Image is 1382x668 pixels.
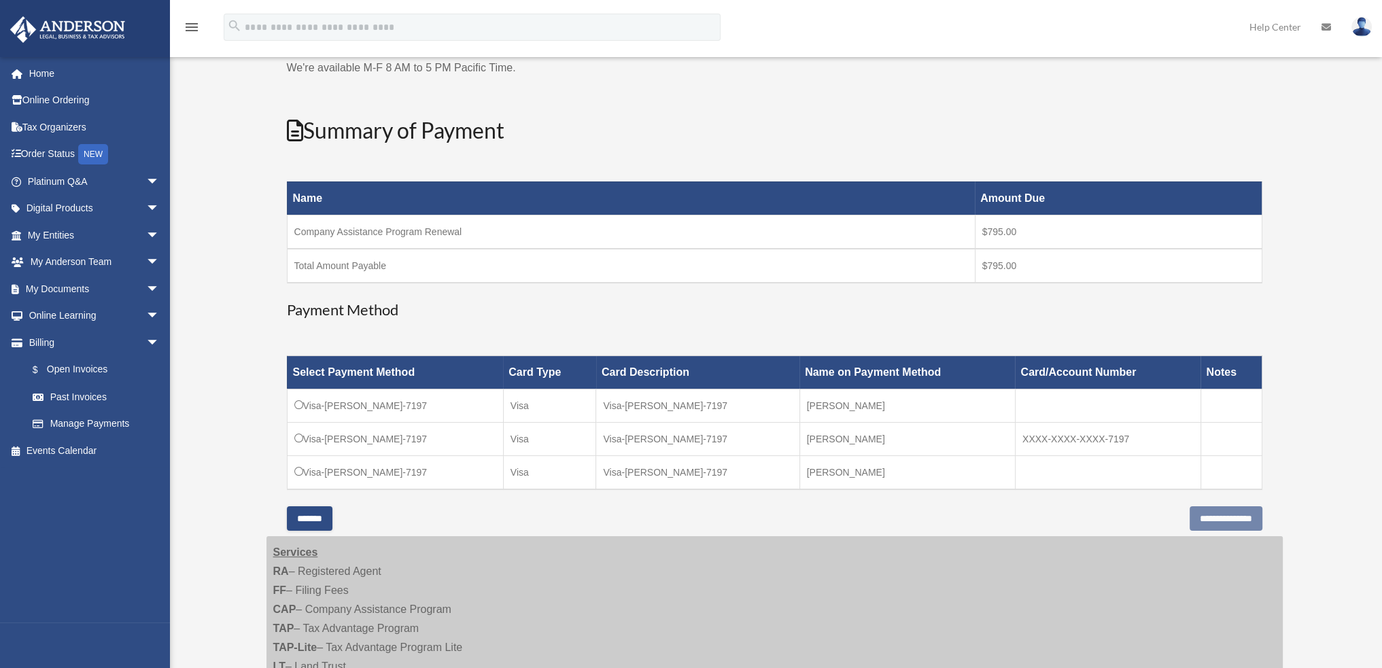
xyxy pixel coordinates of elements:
th: Select Payment Method [287,356,503,389]
h3: Payment Method [287,300,1262,321]
td: Visa-[PERSON_NAME]-7197 [596,423,799,456]
img: User Pic [1351,17,1372,37]
span: arrow_drop_down [146,195,173,223]
a: Online Ordering [10,87,180,114]
a: Manage Payments [19,410,173,438]
td: Company Assistance Program Renewal [287,215,975,249]
h2: Summary of Payment [287,116,1262,146]
strong: TAP-Lite [273,641,317,653]
span: arrow_drop_down [146,222,173,249]
strong: TAP [273,622,294,634]
td: XXXX-XXXX-XXXX-7197 [1015,423,1200,456]
td: [PERSON_NAME] [799,456,1015,490]
a: My Entitiesarrow_drop_down [10,222,180,249]
a: $Open Invoices [19,356,167,384]
span: arrow_drop_down [146,302,173,330]
div: NEW [78,144,108,164]
i: search [227,18,242,33]
a: Events Calendar [10,437,180,464]
td: Total Amount Payable [287,249,975,283]
td: $795.00 [975,215,1262,249]
th: Notes [1200,356,1262,389]
th: Name [287,181,975,215]
td: Visa-[PERSON_NAME]-7197 [596,456,799,490]
img: Anderson Advisors Platinum Portal [6,16,129,43]
strong: RA [273,565,289,577]
span: arrow_drop_down [146,168,173,196]
a: menu [184,24,200,35]
span: arrow_drop_down [146,329,173,357]
strong: FF [273,584,287,596]
a: Tax Organizers [10,113,180,141]
th: Amount Due [975,181,1262,215]
a: Platinum Q&Aarrow_drop_down [10,168,180,195]
span: arrow_drop_down [146,275,173,303]
th: Card Description [596,356,799,389]
td: [PERSON_NAME] [799,389,1015,423]
td: Visa [503,423,596,456]
td: Visa [503,389,596,423]
td: Visa [503,456,596,490]
td: [PERSON_NAME] [799,423,1015,456]
a: My Documentsarrow_drop_down [10,275,180,302]
span: $ [40,362,47,379]
a: Digital Productsarrow_drop_down [10,195,180,222]
td: Visa-[PERSON_NAME]-7197 [287,456,503,490]
th: Card Type [503,356,596,389]
span: arrow_drop_down [146,249,173,277]
a: Billingarrow_drop_down [10,329,173,356]
a: Home [10,60,180,87]
th: Name on Payment Method [799,356,1015,389]
a: My Anderson Teamarrow_drop_down [10,249,180,276]
td: $795.00 [975,249,1262,283]
td: Visa-[PERSON_NAME]-7197 [287,389,503,423]
th: Card/Account Number [1015,356,1200,389]
a: Online Learningarrow_drop_down [10,302,180,330]
p: We're available M-F 8 AM to 5 PM Pacific Time. [287,58,1262,77]
a: Order StatusNEW [10,141,180,169]
i: menu [184,19,200,35]
td: Visa-[PERSON_NAME]-7197 [287,423,503,456]
td: Visa-[PERSON_NAME]-7197 [596,389,799,423]
strong: CAP [273,603,296,615]
strong: Services [273,546,318,558]
a: Past Invoices [19,383,173,410]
